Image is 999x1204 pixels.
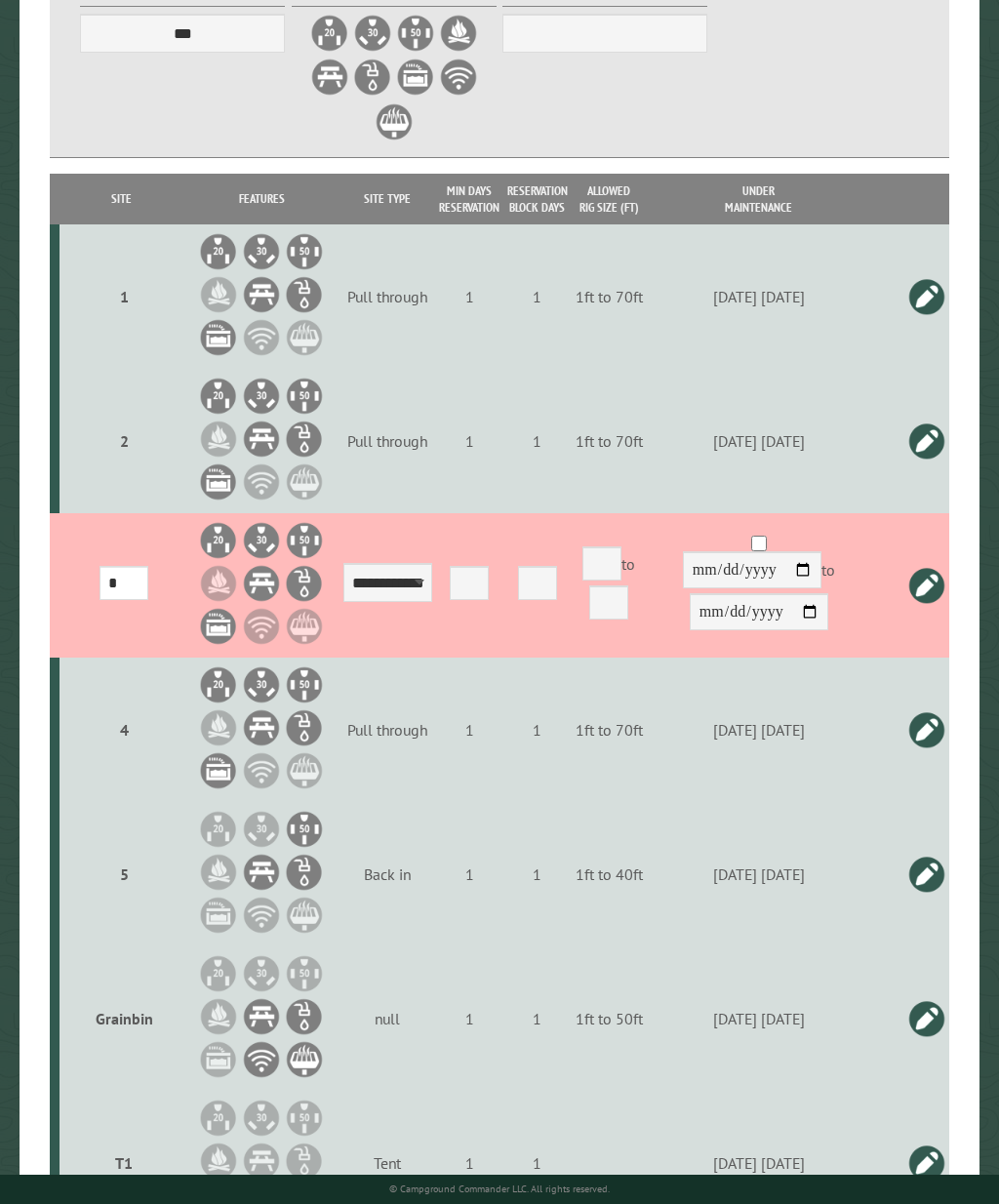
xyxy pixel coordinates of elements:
a: Edit this campsite [907,421,946,461]
li: 50A Electrical Hookup [285,1099,324,1138]
li: 20A Electrical Hookup [199,954,238,993]
label: 20A Electrical Hookup [310,14,349,53]
li: 20A Electrical Hookup [199,665,238,704]
li: Sewer Hookup [199,318,238,357]
label: Water Hookup [353,58,392,97]
div: 1 [506,864,568,884]
li: Water Hookup [285,564,324,603]
div: 1 [439,720,500,740]
a: Edit this campsite [907,855,946,894]
li: 50A Electrical Hookup [285,232,324,271]
div: Pull through [343,287,433,306]
li: WiFi Service [242,318,281,357]
li: Sewer Hookup [199,607,238,646]
div: 1ft to 70ft [575,287,644,306]
li: Firepit [199,564,238,603]
div: 1ft to 40ft [575,864,644,884]
li: 50A Electrical Hookup [285,521,324,560]
a: Edit this campsite [907,710,946,749]
li: 20A Electrical Hookup [199,521,238,560]
li: 50A Electrical Hookup [285,665,324,704]
li: Sewer Hookup [199,462,238,502]
th: Min Days Reservation [435,174,503,224]
li: WiFi Service [242,462,281,502]
li: Water Hookup [285,420,324,459]
label: 30A Electrical Hookup [353,14,392,53]
div: 2 [67,431,180,451]
div: [DATE] [DATE] [650,431,868,451]
li: 20A Electrical Hookup [199,1099,238,1138]
label: 50A Electrical Hookup [396,14,435,53]
li: 50A Electrical Hookup [285,810,324,849]
li: 30A Electrical Hookup [242,377,281,416]
label: WiFi Service [439,58,478,97]
li: Firepit [199,708,238,747]
div: 1 [67,287,180,306]
div: 1 [439,1009,500,1028]
a: Edit this campsite [907,999,946,1038]
li: Firepit [199,997,238,1036]
div: [DATE] [DATE] [650,1153,868,1173]
a: Edit this campsite [907,566,946,605]
th: Allowed Rig Size (ft) [572,174,647,224]
th: Reservation Block Days [503,174,572,224]
li: Grill [285,896,324,935]
li: Firepit [199,853,238,892]
div: Back in [343,864,433,884]
li: Grill [285,318,324,357]
li: Picnic Table [242,708,281,747]
label: Grill [375,102,414,141]
li: WiFi Service [242,1040,281,1079]
li: 30A Electrical Hookup [242,665,281,704]
li: WiFi Service [242,896,281,935]
li: Grill [285,607,324,646]
li: Picnic Table [242,1142,281,1181]
label: Firepit [439,14,478,53]
li: Picnic Table [242,853,281,892]
div: T1 [67,1153,180,1173]
small: © Campground Commander LLC. All rights reserved. [389,1183,610,1195]
div: 1 [506,1009,568,1028]
div: [DATE] [DATE] [650,864,868,884]
li: Water Hookup [285,853,324,892]
div: 1ft to 70ft [575,431,644,451]
a: Edit this campsite [907,1144,946,1183]
div: Pull through [343,431,433,451]
div: 1 [506,287,568,306]
div: 1 [439,1153,500,1173]
th: Under Maintenance [647,174,871,224]
li: Sewer Hookup [199,751,238,790]
label: Sewer Hookup [396,58,435,97]
li: 20A Electrical Hookup [199,810,238,849]
th: Features [183,174,340,224]
div: 5 [67,864,180,884]
div: 1 [439,431,500,451]
li: Water Hookup [285,708,324,747]
li: Picnic Table [242,997,281,1036]
div: [DATE] [DATE] [650,287,868,306]
li: Water Hookup [285,1142,324,1181]
div: 1 [506,1153,568,1173]
th: Site Type [340,174,435,224]
li: 20A Electrical Hookup [199,377,238,416]
li: 30A Electrical Hookup [242,954,281,993]
li: Sewer Hookup [199,1040,238,1079]
li: Firepit [199,275,238,314]
div: null [343,1009,433,1028]
li: 50A Electrical Hookup [285,377,324,416]
li: Grill [285,1040,324,1079]
li: Firepit [199,420,238,459]
li: 30A Electrical Hookup [242,232,281,271]
li: Picnic Table [242,275,281,314]
li: 30A Electrical Hookup [242,810,281,849]
li: Picnic Table [242,564,281,603]
div: 1 [506,431,568,451]
li: 50A Electrical Hookup [285,954,324,993]
th: Site [60,174,183,224]
li: 20A Electrical Hookup [199,232,238,271]
div: to [650,551,868,635]
div: to [575,546,644,624]
li: Picnic Table [242,420,281,459]
div: Tent [343,1153,433,1173]
div: [DATE] [DATE] [650,1009,868,1028]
